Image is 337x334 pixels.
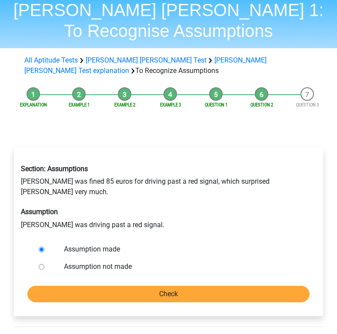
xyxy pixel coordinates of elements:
[69,103,90,107] a: Example 1
[205,103,227,107] a: Question 1
[296,103,319,107] a: Question 3
[64,261,295,272] label: Assumption not made
[21,55,316,76] div: To Recognize Assumptions
[160,103,181,107] a: Example 3
[20,103,47,107] a: Explanation
[86,56,207,64] a: [PERSON_NAME] [PERSON_NAME] Test
[64,244,295,255] label: Assumption made
[27,286,310,302] input: Check
[21,208,316,216] h6: Assumption
[250,103,273,107] a: Question 2
[24,56,78,64] a: All Aptitude Tests
[21,165,316,173] h6: Section: Assumptions
[14,158,323,237] div: [PERSON_NAME] was fined 85 euros for driving past a red signal, which surprised [PERSON_NAME] ver...
[114,103,135,107] a: Example 2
